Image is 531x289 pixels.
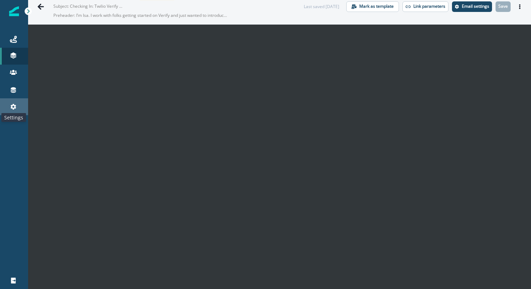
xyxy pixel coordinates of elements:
[53,0,124,9] p: Subject: Checking In: Twilio Verify Onboarding
[346,1,399,12] button: Mark as template
[402,1,448,12] button: Link parameters
[462,4,489,9] p: Email settings
[452,1,492,12] button: Settings
[496,1,511,12] button: Save
[359,4,394,9] p: Mark as template
[53,9,229,21] p: Preheader: I’m Isa. I work with folks getting started on Verify and just wanted to introduce myself.
[413,4,445,9] p: Link parameters
[514,1,525,12] button: Actions
[9,6,19,16] img: Inflection
[304,4,339,10] div: Last saved [DATE]
[498,4,508,9] p: Save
